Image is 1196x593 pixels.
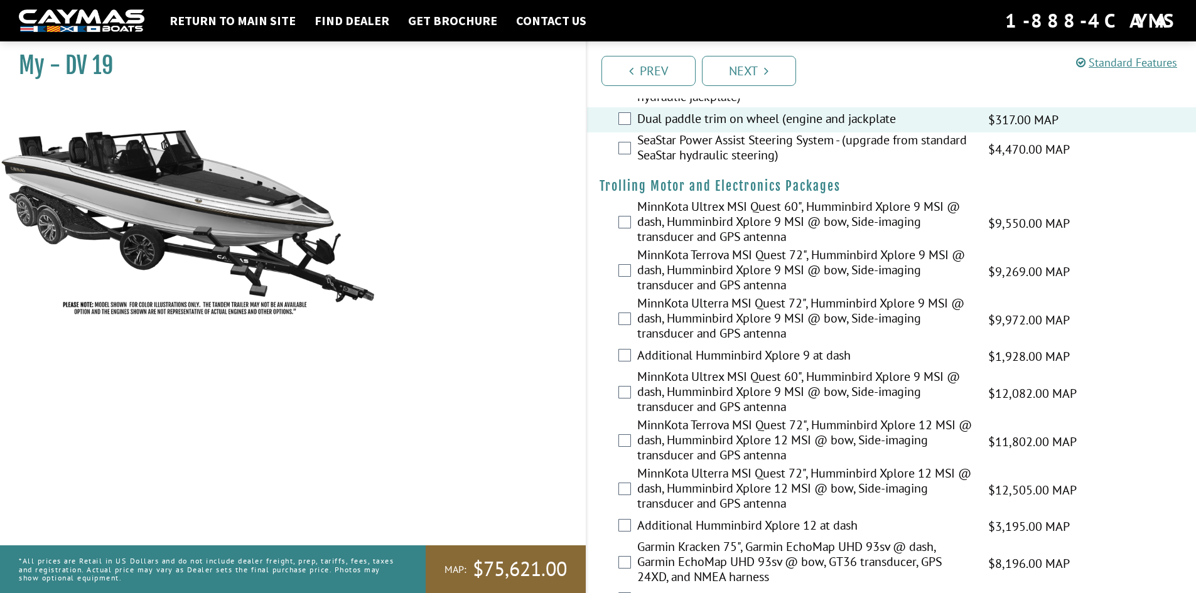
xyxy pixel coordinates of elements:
[637,466,972,514] label: MinnKota Ulterra MSI Quest 72", Humminbird Xplore 12 MSI @ dash, Humminbird Xplore 12 MSI @ bow, ...
[19,51,554,80] h1: My - DV 19
[988,384,1077,403] span: $12,082.00 MAP
[988,311,1070,329] span: $9,972.00 MAP
[637,539,972,587] label: Garmin Kracken 75", Garmin EchoMap UHD 93sv @ dash, Garmin EchoMap UHD 93sv @ bow, GT36 transduce...
[637,369,972,417] label: MinnKota Ultrex MSI Quest 60", Humminbird Xplore 9 MSI @ dash, Humminbird Xplore 9 MSI @ bow, Sid...
[637,348,972,366] label: Additional Humminbird Xplore 9 at dash
[510,13,593,29] a: Contact Us
[637,199,972,247] label: MinnKota Ultrex MSI Quest 60", Humminbird Xplore 9 MSI @ dash, Humminbird Xplore 9 MSI @ bow, Sid...
[988,517,1070,536] span: $3,195.00 MAP
[19,550,397,588] p: *All prices are Retail in US Dollars and do not include dealer freight, prep, tariffs, fees, taxe...
[601,56,696,86] a: Prev
[1076,55,1177,70] a: Standard Features
[637,111,972,129] label: Dual paddle trim on wheel (engine and jackplate
[637,247,972,296] label: MinnKota Terrova MSI Quest 72", Humminbird Xplore 9 MSI @ dash, Humminbird Xplore 9 MSI @ bow, Si...
[637,417,972,466] label: MinnKota Terrova MSI Quest 72", Humminbird Xplore 12 MSI @ dash, Humminbird Xplore 12 MSI @ bow, ...
[988,214,1070,233] span: $9,550.00 MAP
[988,481,1077,500] span: $12,505.00 MAP
[402,13,504,29] a: Get Brochure
[988,262,1070,281] span: $9,269.00 MAP
[988,110,1059,129] span: $317.00 MAP
[637,518,972,536] label: Additional Humminbird Xplore 12 at dash
[637,132,972,166] label: SeaStar Power Assist Steering System - (upgrade from standard SeaStar hydraulic steering)
[988,554,1070,573] span: $8,196.00 MAP
[600,178,1184,194] h4: Trolling Motor and Electronics Packages
[988,347,1070,366] span: $1,928.00 MAP
[988,140,1070,159] span: $4,470.00 MAP
[444,563,466,576] span: MAP:
[637,296,972,344] label: MinnKota Ulterra MSI Quest 72", Humminbird Xplore 9 MSI @ dash, Humminbird Xplore 9 MSI @ bow, Si...
[702,56,796,86] a: Next
[308,13,396,29] a: Find Dealer
[426,545,586,593] a: MAP:$75,621.00
[19,9,144,33] img: white-logo-c9c8dbefe5ff5ceceb0f0178aa75bf4bb51f6bca0971e226c86eb53dfe498488.png
[163,13,302,29] a: Return to main site
[1005,7,1177,35] div: 1-888-4CAYMAS
[473,556,567,582] span: $75,621.00
[988,432,1077,451] span: $11,802.00 MAP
